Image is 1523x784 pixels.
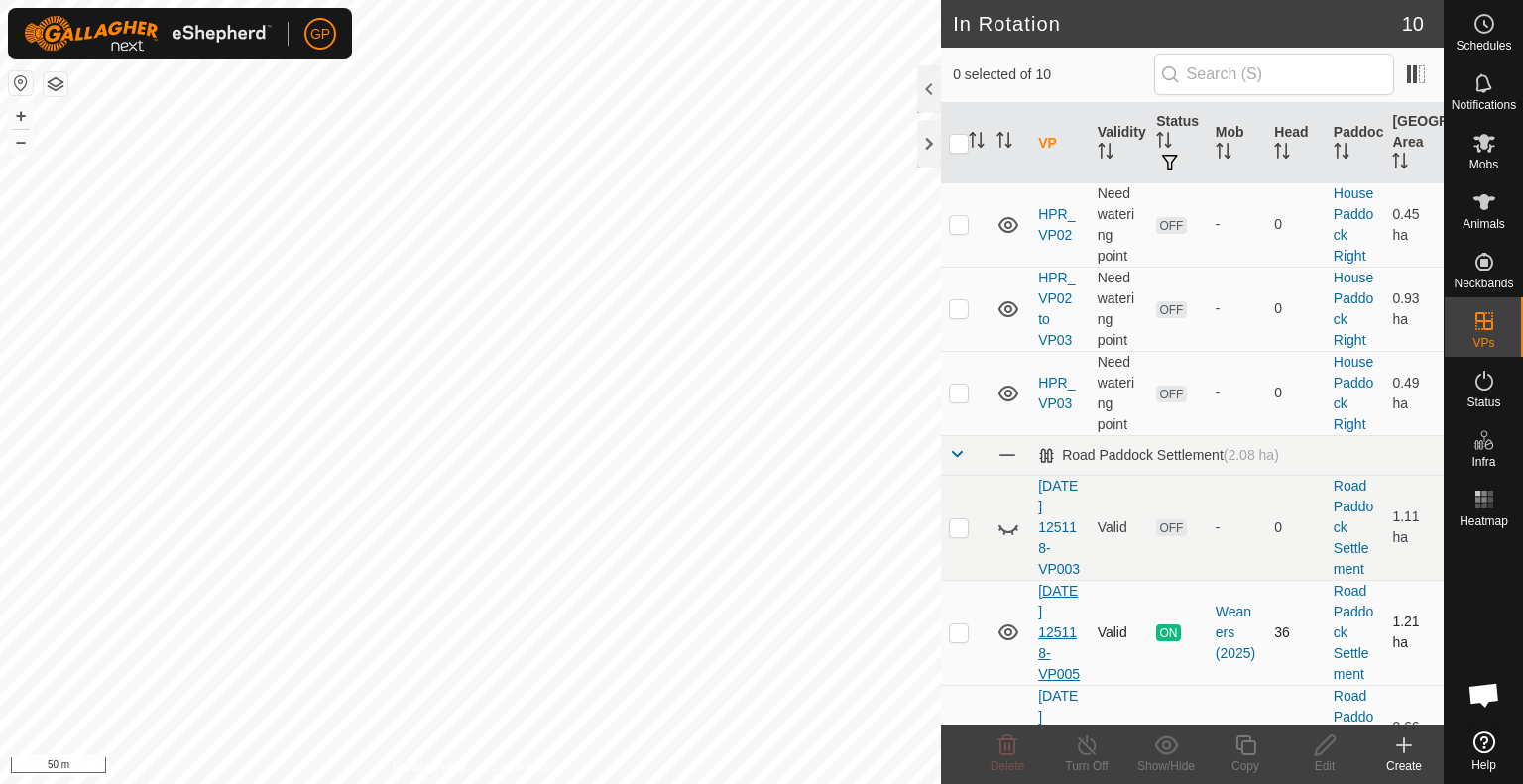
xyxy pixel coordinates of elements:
[1334,354,1373,432] a: House Paddock Right
[1156,217,1186,234] span: OFF
[1038,206,1075,243] a: HPR_VP02
[1384,475,1444,580] td: 1.11 ha
[1098,146,1113,162] p-sorticon: Activate to sort
[1266,103,1326,184] th: Head
[1216,517,1259,538] div: -
[1090,267,1149,351] td: Need watering point
[1384,182,1444,267] td: 0.45 ha
[1090,182,1149,267] td: Need watering point
[1154,54,1394,95] input: Search (S)
[9,130,33,154] button: –
[490,758,548,776] a: Contact Us
[1472,337,1494,349] span: VPs
[1454,278,1513,289] span: Neckbands
[1038,270,1075,348] a: HPR_VP02 to VP03
[1038,583,1080,682] a: [DATE] 125118-VP005
[1126,757,1206,775] div: Show/Hide
[991,759,1025,773] span: Delete
[44,72,67,96] button: Map Layers
[1285,757,1364,775] div: Edit
[1090,103,1149,184] th: Validity
[1030,103,1090,184] th: VP
[1384,580,1444,685] td: 1.21 ha
[1266,580,1326,685] td: 36
[1216,383,1259,403] div: -
[1384,103,1444,184] th: [GEOGRAPHIC_DATA] Area
[1460,515,1508,527] span: Heatmap
[1148,103,1208,184] th: Status
[1455,665,1514,725] div: Open chat
[1334,146,1349,162] p-sorticon: Activate to sort
[9,71,33,95] button: Reset Map
[1266,182,1326,267] td: 0
[1206,757,1285,775] div: Copy
[1392,156,1408,171] p-sorticon: Activate to sort
[953,64,1153,85] span: 0 selected of 10
[1156,519,1186,536] span: OFF
[1326,103,1385,184] th: Paddock
[1384,267,1444,351] td: 0.93 ha
[1224,447,1279,463] span: (2.08 ha)
[1156,301,1186,318] span: OFF
[1090,580,1149,685] td: Valid
[1090,475,1149,580] td: Valid
[1156,624,1180,641] span: ON
[1266,267,1326,351] td: 0
[1471,759,1496,771] span: Help
[1274,146,1290,162] p-sorticon: Activate to sort
[1156,135,1172,151] p-sorticon: Activate to sort
[1471,456,1495,468] span: Infra
[1456,40,1511,52] span: Schedules
[24,16,272,52] img: Gallagher Logo
[1469,159,1498,170] span: Mobs
[953,12,1402,36] h2: In Rotation
[1038,447,1279,464] div: Road Paddock Settlement
[969,135,985,151] p-sorticon: Activate to sort
[1384,351,1444,435] td: 0.49 ha
[1266,475,1326,580] td: 0
[1038,375,1075,411] a: HPR_VP03
[1216,214,1259,235] div: -
[393,758,467,776] a: Privacy Policy
[1216,298,1259,319] div: -
[1364,757,1444,775] div: Create
[1334,583,1373,682] a: Road Paddock Settlement
[1452,99,1516,111] span: Notifications
[1047,757,1126,775] div: Turn Off
[1334,185,1373,264] a: House Paddock Right
[1334,270,1373,348] a: House Paddock Right
[310,24,330,45] span: GP
[1466,396,1500,408] span: Status
[1334,478,1373,577] a: Road Paddock Settlement
[1216,602,1259,664] div: Weaners (2025)
[9,104,33,128] button: +
[1463,218,1505,230] span: Animals
[1208,103,1267,184] th: Mob
[1402,9,1424,39] span: 10
[1090,351,1149,435] td: Need watering point
[1156,386,1186,402] span: OFF
[1445,724,1523,779] a: Help
[1216,146,1231,162] p-sorticon: Activate to sort
[1266,351,1326,435] td: 0
[1038,478,1080,577] a: [DATE] 125118-VP003
[996,135,1012,151] p-sorticon: Activate to sort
